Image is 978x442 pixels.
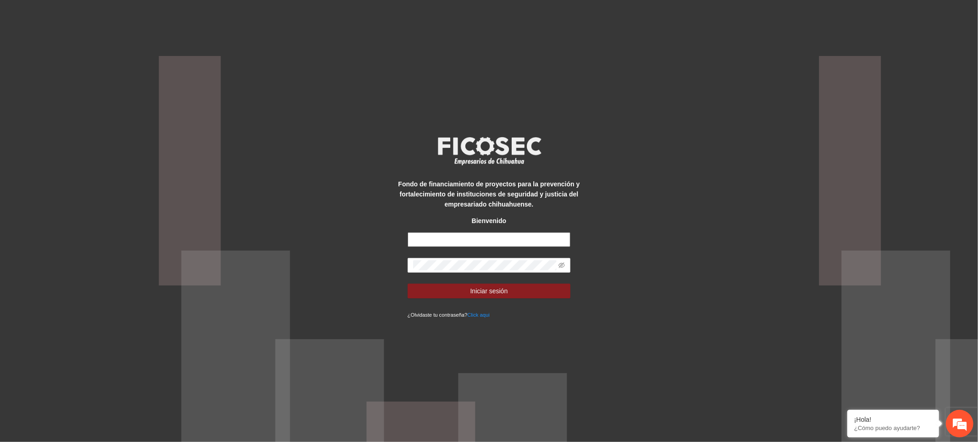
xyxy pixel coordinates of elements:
span: Iniciar sesión [470,286,508,296]
small: ¿Olvidaste tu contraseña? [408,312,490,318]
a: Click aqui [467,312,490,318]
strong: Fondo de financiamiento de proyectos para la prevención y fortalecimiento de instituciones de seg... [398,180,580,208]
div: ¡Hola! [854,416,932,423]
img: logo [432,134,547,168]
p: ¿Cómo puedo ayudarte? [854,425,932,431]
span: eye-invisible [558,262,565,269]
button: Iniciar sesión [408,284,571,298]
strong: Bienvenido [472,217,506,224]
